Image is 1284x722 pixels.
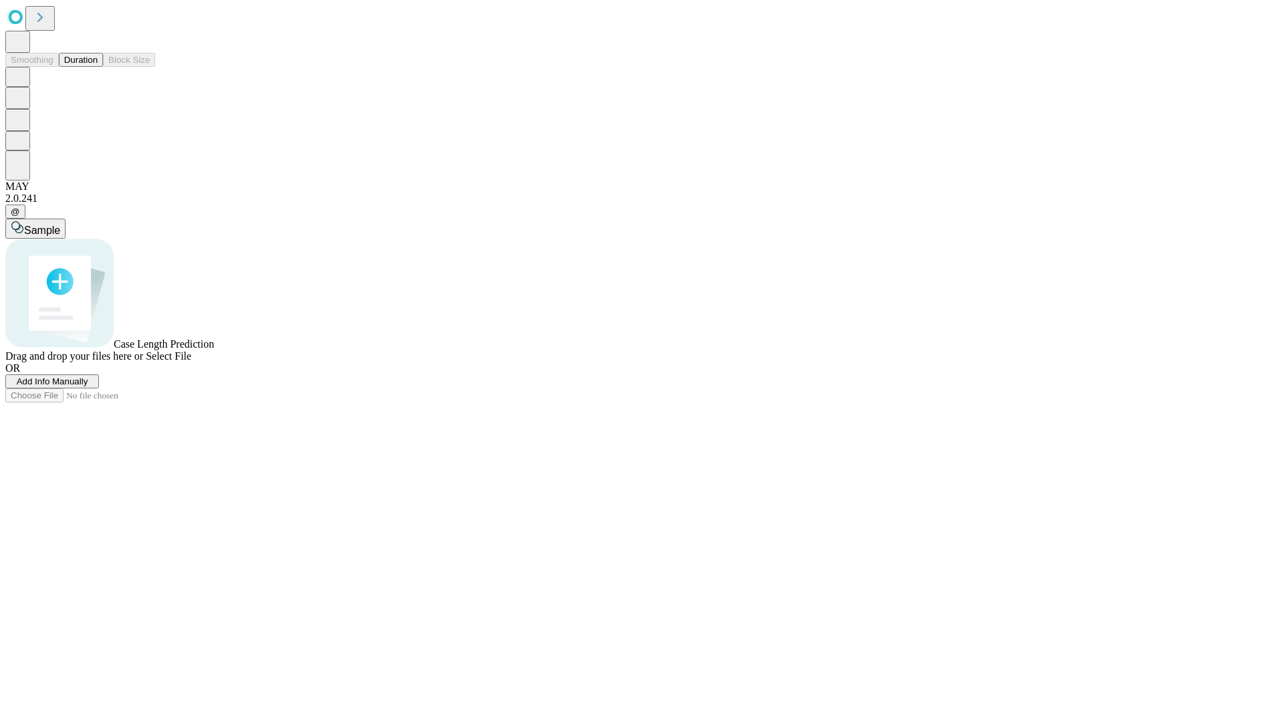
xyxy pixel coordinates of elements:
[5,180,1279,193] div: MAY
[5,350,143,362] span: Drag and drop your files here or
[114,338,214,350] span: Case Length Prediction
[5,205,25,219] button: @
[17,376,88,386] span: Add Info Manually
[5,374,99,388] button: Add Info Manually
[146,350,191,362] span: Select File
[5,53,59,67] button: Smoothing
[5,193,1279,205] div: 2.0.241
[5,362,20,374] span: OR
[11,207,20,217] span: @
[5,219,66,239] button: Sample
[103,53,155,67] button: Block Size
[59,53,103,67] button: Duration
[24,225,60,236] span: Sample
